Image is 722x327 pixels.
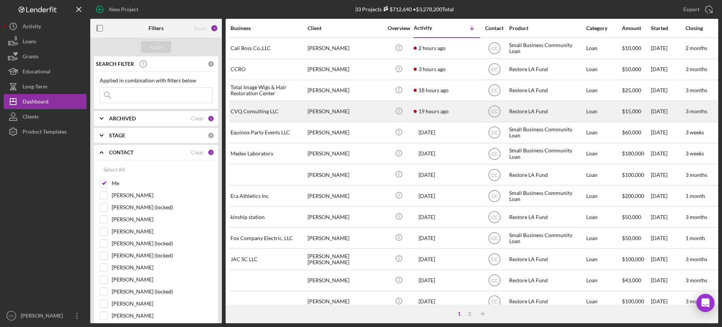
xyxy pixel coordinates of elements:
label: [PERSON_NAME] [112,216,212,223]
div: [PERSON_NAME] [308,38,383,58]
time: 2025-10-07 19:02 [419,172,435,178]
span: $15,000 [622,108,641,114]
div: Loan [586,102,621,122]
div: Product [509,25,584,31]
time: 2025-10-08 19:06 [419,66,446,72]
button: Apply [141,41,171,53]
button: Loans [4,34,86,49]
label: [PERSON_NAME] [112,300,212,307]
label: [PERSON_NAME] [112,276,212,283]
div: [DATE] [651,207,685,227]
label: [PERSON_NAME] (locked) [112,204,212,211]
span: $50,000 [622,235,641,241]
div: Applied in combination with filters below [100,78,212,84]
span: $60,000 [622,129,641,135]
div: [PERSON_NAME] [308,207,383,227]
span: $50,000 [622,214,641,220]
div: Open Intercom Messenger [696,294,714,312]
div: 0 [208,132,214,139]
button: Export [676,2,718,17]
div: [DATE] [651,59,685,79]
div: Restore LA Fund [509,81,584,100]
text: CC [491,46,498,51]
div: Loan [586,249,621,269]
div: Contact [480,25,508,31]
time: 2025-10-07 17:26 [419,193,435,199]
div: [DATE] [651,228,685,248]
div: Apply [149,41,163,53]
time: 2025-10-07 13:07 [419,235,435,241]
button: Activity [4,19,86,34]
time: 3 months [686,66,707,72]
div: Reset [194,25,207,31]
div: Loan [586,123,621,143]
text: CC [491,193,498,199]
div: Small Business Community Loan [509,186,584,206]
div: JAC SC LLC [231,249,306,269]
text: CC [491,214,498,220]
div: Clear [191,116,204,122]
time: 2 months [686,45,707,51]
div: 2 [464,311,475,317]
div: [PERSON_NAME] [308,102,383,122]
div: [PERSON_NAME] [308,165,383,185]
time: 2025-10-08 04:16 [419,87,449,93]
div: [DATE] [651,249,685,269]
div: [PERSON_NAME] [308,144,383,164]
div: Loans [23,34,36,51]
div: Medex Laboratory [231,144,306,164]
text: CC [491,130,498,135]
label: [PERSON_NAME] [112,312,212,319]
button: Clients [4,109,86,124]
text: CC [491,88,498,93]
div: Started [651,25,685,31]
a: Grants [4,49,86,64]
time: 2025-10-07 16:05 [419,214,435,220]
div: Restore LA Fund [509,271,584,290]
a: Educational [4,64,86,79]
div: Small Business Community Loan [509,123,584,143]
span: $180,000 [622,150,644,157]
div: [DATE] [651,165,685,185]
label: [PERSON_NAME] [112,192,212,199]
div: [DATE] [651,271,685,290]
label: [PERSON_NAME] (locked) [112,288,212,295]
div: Grants [23,49,38,66]
span: $100,000 [622,172,644,178]
text: CC [491,236,498,241]
div: $712,640 [382,6,412,12]
div: Loan [586,228,621,248]
time: 1 month [686,235,705,241]
div: Export [683,2,699,17]
div: Era Athletics Inc [231,186,306,206]
button: New Project [90,2,146,17]
b: Filters [149,25,164,31]
time: 3 weeks [686,129,704,135]
div: Loan [586,186,621,206]
div: [PERSON_NAME] [PERSON_NAME] [308,249,383,269]
span: $100,000 [622,256,644,262]
div: [PERSON_NAME] [308,186,383,206]
div: Loan [586,271,621,290]
time: 2025-10-07 20:50 [419,151,435,157]
time: 2025-10-08 20:23 [419,45,446,51]
b: ARCHIVED [109,116,136,122]
div: Loan [586,292,621,312]
div: [DATE] [651,144,685,164]
label: [PERSON_NAME] (locked) [112,240,212,247]
time: 3 months [686,256,707,262]
div: Client [308,25,383,31]
time: 2025-10-03 22:20 [419,256,435,262]
div: Amount [622,25,650,31]
div: CVQ Consulting LLC [231,102,306,122]
div: Category [586,25,621,31]
time: 3 months [686,298,707,304]
div: [DATE] [651,186,685,206]
time: 2025-10-03 21:36 [419,298,435,304]
text: CC [491,109,498,114]
a: Product Templates [4,124,86,139]
b: CONTACT [109,149,133,155]
time: 3 months [686,172,707,178]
